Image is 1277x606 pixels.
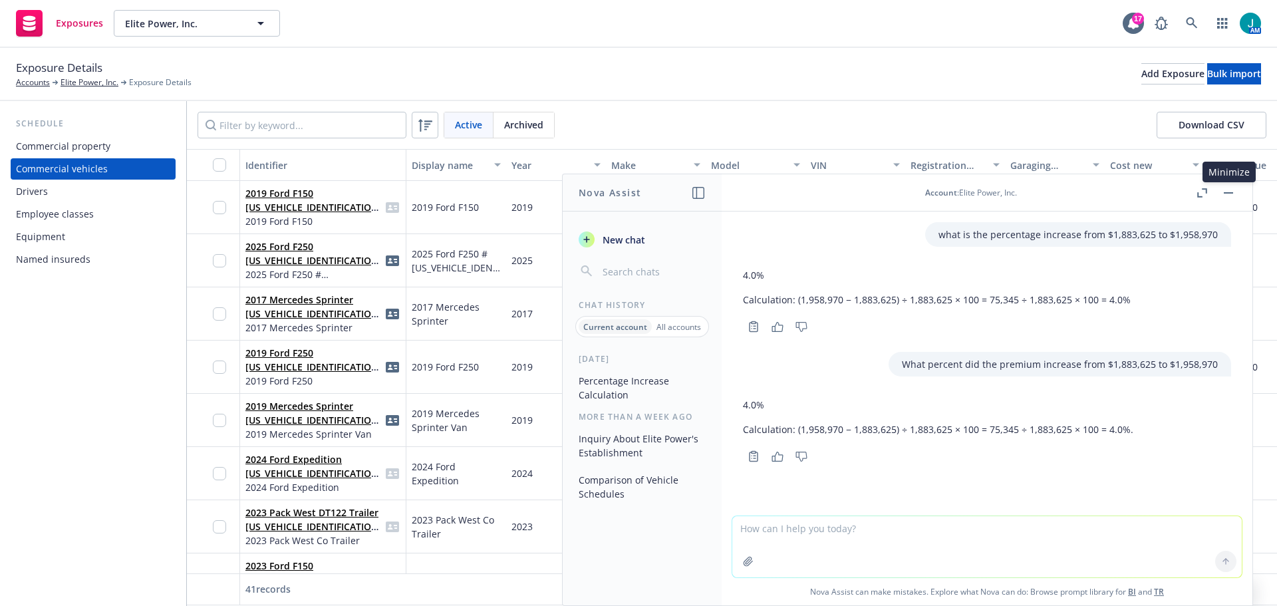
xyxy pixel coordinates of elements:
[384,519,400,535] span: idCard
[563,353,722,365] div: [DATE]
[511,201,533,214] span: 2019
[245,346,384,374] span: 2019 Ford F250 [US_VEHICLE_IDENTIFICATION_NUMBER]
[213,254,226,267] input: Toggle Row Selected
[245,427,384,441] span: 2019 Mercedes Sprinter Van
[11,117,176,130] div: Schedule
[711,158,785,172] div: Model
[240,149,406,181] button: Identifier
[511,414,533,426] span: 2019
[743,422,1133,436] p: Calculation: (1,958,970 − 1,883,625) ÷ 1,883,625 × 100 = 75,345 ÷ 1,883,625 × 100 = 4.0%.
[384,253,400,269] a: idCard
[504,118,543,132] span: Archived
[412,200,479,214] span: 2019 Ford F150
[198,112,406,138] input: Filter by keyword...
[384,359,400,375] a: idCard
[245,321,384,335] span: 2017 Mercedes Sprinter
[1207,64,1261,84] div: Bulk import
[1132,13,1144,25] div: 17
[573,370,711,406] button: Percentage Increase Calculation
[245,399,384,427] span: 2019 Mercedes Sprinter [US_VEHICLE_IDENTIFICATION_NUMBER]
[511,158,586,172] div: Year
[455,118,482,132] span: Active
[11,5,108,42] a: Exposures
[412,513,501,541] span: 2023 Pack West Co Trailer
[245,452,384,480] span: 2024 Ford Expedition [US_VEHICLE_IDENTIFICATION_NUMBER]
[213,361,226,374] input: Toggle Row Selected
[384,306,400,322] a: idCard
[16,181,48,202] div: Drivers
[938,227,1218,241] p: what is the percentage increase from $1,883,625 to $1,958,970
[1179,10,1205,37] a: Search
[245,240,382,281] a: 2025 Ford F250 [US_VEHICLE_IDENTIFICATION_NUMBER]
[245,187,382,227] a: 2019 Ford F150 [US_VEHICLE_IDENTIFICATION_NUMBER]
[791,317,812,336] button: Thumbs down
[748,450,760,462] svg: Copy to clipboard
[16,158,108,180] div: Commercial vehicles
[573,428,711,464] button: Inquiry About Elite Power's Establishment
[656,321,701,333] p: All accounts
[245,480,384,494] span: 2024 Ford Expedition
[511,254,533,267] span: 2025
[11,249,176,270] a: Named insureds
[245,559,382,600] a: 2023 Ford F150 [US_VEHICLE_IDENTIFICATION_NUMBER]
[406,149,506,181] button: Display name
[245,583,291,595] span: 41 records
[245,559,384,587] span: 2023 Ford F150 [US_VEHICLE_IDENTIFICATION_NUMBER]
[16,136,110,157] div: Commercial property
[1110,158,1185,172] div: Cost new
[573,227,711,251] button: New chat
[213,158,226,172] input: Select all
[563,411,722,422] div: More than a week ago
[583,321,647,333] p: Current account
[245,374,384,388] span: 2019 Ford F250
[611,158,686,172] div: Make
[563,299,722,311] div: Chat History
[791,447,812,466] button: Thumbs down
[245,186,384,214] span: 2019 Ford F150 [US_VEHICLE_IDENTIFICATION_NUMBER]
[511,361,533,373] span: 2019
[412,360,479,374] span: 2019 Ford F250
[606,149,706,181] button: Make
[213,467,226,480] input: Toggle Row Selected
[511,467,533,480] span: 2024
[805,149,905,181] button: VIN
[1157,112,1266,138] button: Download CSV
[706,149,805,181] button: Model
[1005,149,1105,181] button: Garaging address
[245,239,384,267] span: 2025 Ford F250 [US_VEHICLE_IDENTIFICATION_NUMBER]
[213,307,226,321] input: Toggle Row Selected
[506,149,606,181] button: Year
[16,249,90,270] div: Named insureds
[600,233,645,247] span: New chat
[1141,64,1205,84] div: Add Exposure
[1209,10,1236,37] a: Switch app
[1240,13,1261,34] img: photo
[245,214,384,228] span: 2019 Ford F150
[129,76,192,88] span: Exposure Details
[245,400,382,440] a: 2019 Mercedes Sprinter [US_VEHICLE_IDENTIFICATION_NUMBER]
[412,406,501,434] span: 2019 Mercedes Sprinter Van
[743,293,1131,307] p: Calculation: (1,958,970 − 1,883,625) ÷ 1,883,625 × 100 = 75,345 ÷ 1,883,625 × 100 = 4.0%
[925,187,1017,198] div: : Elite Power, Inc.
[245,453,382,494] a: 2024 Ford Expedition [US_VEHICLE_IDENTIFICATION_NUMBER]
[412,573,479,587] span: 2023 Ford F150
[743,398,1133,412] p: 4.0%
[412,300,501,328] span: 2017 Mercedes Sprinter
[11,181,176,202] a: Drivers
[600,262,706,281] input: Search chats
[245,267,384,281] span: 2025 Ford F250 #[US_VEHICLE_IDENTIFICATION_NUMBER]
[11,136,176,157] a: Commercial property
[245,533,384,547] span: 2023 Pack West Co Trailer
[384,572,400,588] span: idCard
[384,466,400,482] span: idCard
[1148,10,1175,37] a: Report a Bug
[384,412,400,428] a: idCard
